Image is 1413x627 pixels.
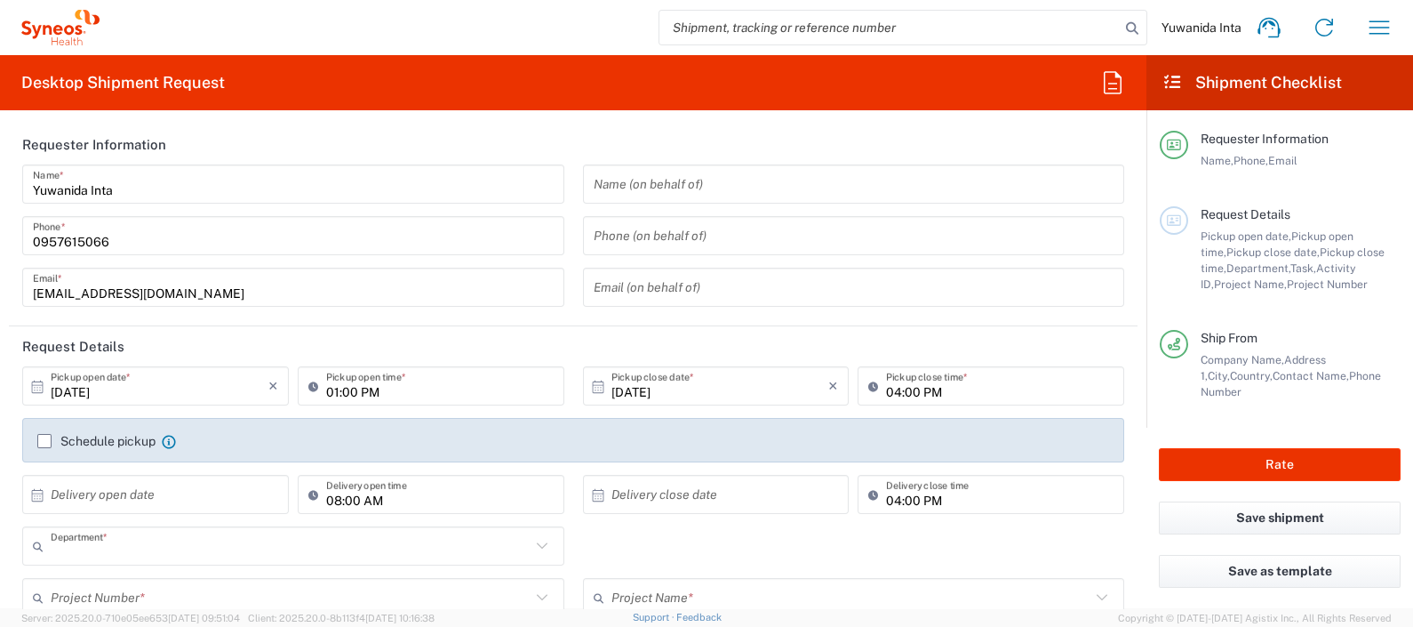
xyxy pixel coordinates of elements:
[1268,154,1297,167] span: Email
[1226,261,1290,275] span: Department,
[1226,245,1320,259] span: Pickup close date,
[1208,369,1230,382] span: City,
[1162,72,1342,93] h2: Shipment Checklist
[1159,555,1401,588] button: Save as template
[268,372,278,400] i: ×
[1159,448,1401,481] button: Rate
[1201,207,1290,221] span: Request Details
[1118,610,1392,626] span: Copyright © [DATE]-[DATE] Agistix Inc., All Rights Reserved
[1159,502,1401,535] button: Save shipment
[248,613,435,623] span: Client: 2025.20.0-8b113f4
[1230,369,1273,382] span: Country,
[21,72,225,93] h2: Desktop Shipment Request
[1162,20,1241,36] span: Yuwanida Inta
[659,11,1120,44] input: Shipment, tracking or reference number
[168,613,240,623] span: [DATE] 09:51:04
[22,136,166,154] h2: Requester Information
[1214,277,1287,291] span: Project Name,
[1201,154,1233,167] span: Name,
[676,612,722,623] a: Feedback
[1201,331,1257,345] span: Ship From
[633,612,677,623] a: Support
[37,434,156,448] label: Schedule pickup
[1201,229,1291,243] span: Pickup open date,
[828,372,838,400] i: ×
[22,338,124,356] h2: Request Details
[365,613,435,623] span: [DATE] 10:16:38
[1287,277,1368,291] span: Project Number
[1233,154,1268,167] span: Phone,
[1201,353,1284,366] span: Company Name,
[1273,369,1349,382] span: Contact Name,
[1290,261,1316,275] span: Task,
[1201,132,1329,146] span: Requester Information
[21,613,240,623] span: Server: 2025.20.0-710e05ee653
